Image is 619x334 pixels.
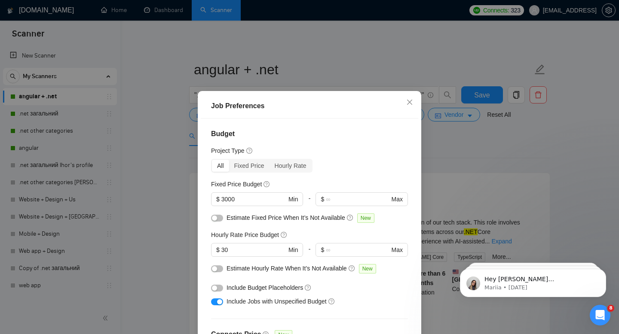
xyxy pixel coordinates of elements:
[357,213,374,223] span: New
[447,251,619,311] iframe: Intercom notifications message
[211,146,245,155] h5: Project Type
[221,245,287,255] input: 0
[349,265,355,272] span: question-circle
[227,265,347,272] span: Estimate Hourly Rate When It’s Not Available
[305,284,312,291] span: question-circle
[264,181,270,188] span: question-circle
[303,192,316,213] div: -
[229,160,270,172] div: Fixed Price
[326,245,389,255] input: ∞
[321,194,324,204] span: $
[326,194,389,204] input: ∞
[211,230,279,240] h5: Hourly Rate Price Budget
[392,194,403,204] span: Max
[359,264,376,273] span: New
[211,179,262,189] h5: Fixed Price Budget
[303,243,316,264] div: -
[227,298,327,305] span: Include Jobs with Unspecified Budget
[288,194,298,204] span: Min
[270,160,312,172] div: Hourly Rate
[37,25,148,143] span: Hey [PERSON_NAME][EMAIL_ADDRESS][DOMAIN_NAME], Looks like your Upwork agency Eastoner ran out of ...
[227,214,345,221] span: Estimate Fixed Price When It’s Not Available
[211,129,408,139] h4: Budget
[211,101,408,111] div: Job Preferences
[216,194,220,204] span: $
[281,231,288,238] span: question-circle
[328,298,335,305] span: question-circle
[37,33,148,41] p: Message from Mariia, sent 1w ago
[227,284,303,291] span: Include Budget Placeholders
[288,245,298,255] span: Min
[392,245,403,255] span: Max
[607,305,614,312] span: 8
[398,91,421,114] button: Close
[221,194,287,204] input: 0
[590,305,610,325] iframe: Intercom live chat
[406,99,413,106] span: close
[246,147,253,154] span: question-circle
[216,245,220,255] span: $
[347,214,354,221] span: question-circle
[321,245,324,255] span: $
[212,160,229,172] div: All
